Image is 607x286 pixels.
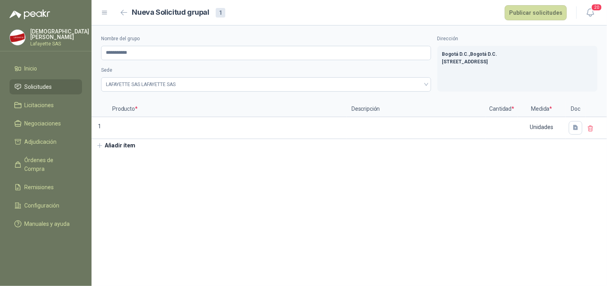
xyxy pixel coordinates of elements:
[25,82,52,91] span: Solicitudes
[25,219,70,228] span: Manuales y ayuda
[442,58,593,66] p: [STREET_ADDRESS]
[10,198,82,213] a: Configuración
[10,134,82,149] a: Adjudicación
[10,10,50,19] img: Logo peakr
[25,64,37,73] span: Inicio
[486,101,518,117] p: Cantidad
[101,67,431,74] label: Sede
[347,101,486,117] p: Descripción
[10,180,82,195] a: Remisiones
[216,8,225,18] div: 1
[591,4,602,11] span: 20
[25,137,57,146] span: Adjudicación
[10,79,82,94] a: Solicitudes
[518,101,566,117] p: Medida
[519,118,565,136] div: Unidades
[10,216,82,231] a: Manuales y ayuda
[10,98,82,113] a: Licitaciones
[10,61,82,76] a: Inicio
[30,29,89,40] p: [DEMOGRAPHIC_DATA] [PERSON_NAME]
[566,101,586,117] p: Doc
[25,201,60,210] span: Configuración
[25,156,74,173] span: Órdenes de Compra
[25,183,54,192] span: Remisiones
[437,35,597,43] label: Dirección
[583,6,597,20] button: 20
[25,119,61,128] span: Negociaciones
[107,101,347,117] p: Producto
[442,51,593,58] p: Bogotá D.C. , Bogotá D.C.
[10,30,25,45] img: Company Logo
[10,116,82,131] a: Negociaciones
[106,78,426,90] span: LAFAYETTE SAS LAFAYETTE SAS
[505,5,567,20] button: Publicar solicitudes
[92,139,141,153] button: Añadir ítem
[101,35,431,43] label: Nombre del grupo
[30,41,89,46] p: Lafayette SAS
[132,7,209,18] h2: Nueva Solicitud grupal
[25,101,54,110] span: Licitaciones
[10,153,82,176] a: Órdenes de Compra
[92,117,107,139] p: 1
